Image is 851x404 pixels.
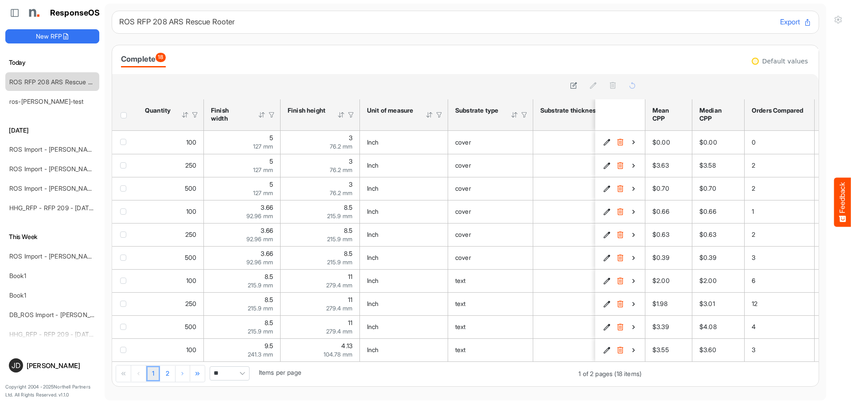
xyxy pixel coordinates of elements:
button: Edit [602,207,611,216]
td: Inch is template cell Column Header httpsnorthellcomontologiesmapping-rulesmeasurementhasunitofme... [360,269,448,292]
span: 8.5 [344,204,352,211]
span: $0.00 [699,138,717,146]
td: checkbox [112,154,138,177]
button: View [629,184,638,193]
span: 215.9 mm [327,235,352,243]
td: 100 is template cell Column Header httpsnorthellcomontologiesmapping-rulesorderhasquantity [138,338,204,361]
span: 100 [186,346,196,353]
button: Delete [616,276,625,285]
td: 11 is template cell Column Header httpsnorthellcomontologiesmapping-rulesmeasurementhasfinishsize... [281,315,360,338]
td: 8.5 is template cell Column Header httpsnorthellcomontologiesmapping-rulesmeasurementhasfinishsiz... [204,315,281,338]
span: 9.5 [265,342,273,349]
span: 279.4 mm [326,328,352,335]
td: $1.98 is template cell Column Header mean-cpp [645,292,692,315]
a: ROS RFP 208 ARS Rescue Rooter [9,78,107,86]
td: $3.58 is template cell Column Header median-cpp [692,154,745,177]
td: Inch is template cell Column Header httpsnorthellcomontologiesmapping-rulesmeasurementhasunitofme... [360,315,448,338]
td: 8.5 is template cell Column Header httpsnorthellcomontologiesmapping-rulesmeasurementhasfinishsiz... [281,246,360,269]
button: Delete [616,207,625,216]
button: Delete [616,299,625,308]
span: cover [455,254,471,261]
td: 66613007-0449-467b-9a5a-caa75fec68fa is template cell Column Header [595,223,647,246]
td: checkbox [112,246,138,269]
div: Go to first page [116,365,131,381]
button: Edit [602,184,611,193]
td: 3 is template cell Column Header httpsnorthellcomontologiesmapping-rulesmeasurementhasfinishsizeh... [281,177,360,200]
span: text [455,300,466,307]
td: 60 is template cell Column Header httpsnorthellcomontologiesmapping-rulesmaterialhasmaterialthick... [533,292,665,315]
td: 3.66 is template cell Column Header httpsnorthellcomontologiesmapping-rulesmeasurementhasfinishsi... [204,200,281,223]
td: $3.39 is template cell Column Header mean-cpp [645,315,692,338]
td: cover is template cell Column Header httpsnorthellcomontologiesmapping-rulesmaterialhassubstratem... [448,200,533,223]
span: 241.3 mm [248,351,273,358]
p: Copyright 2004 - 2025 Northell Partners Ltd. All Rights Reserved. v 1.1.0 [5,383,99,399]
span: 127 mm [253,166,273,173]
span: 12 [752,300,757,307]
span: 92.96 mm [246,259,273,266]
td: Inch is template cell Column Header httpsnorthellcomontologiesmapping-rulesmeasurementhasunitofme... [360,338,448,361]
span: 3 [752,254,755,261]
span: 8.5 [265,273,273,280]
td: 2 is template cell Column Header orders-compared [745,223,815,246]
td: $0.70 is template cell Column Header mean-cpp [645,177,692,200]
span: 2 [752,231,755,238]
td: 8.5 is template cell Column Header httpsnorthellcomontologiesmapping-rulesmeasurementhasfinishsiz... [281,200,360,223]
span: Inch [367,277,379,284]
td: Inch is template cell Column Header httpsnorthellcomontologiesmapping-rulesmeasurementhasunitofme... [360,154,448,177]
td: 11 is template cell Column Header httpsnorthellcomontologiesmapping-rulesmeasurementhasfinishsize... [281,292,360,315]
td: 2 is template cell Column Header orders-compared [745,177,815,200]
span: 215.9 mm [248,282,273,289]
button: Edit [602,276,611,285]
a: Book1 [9,291,26,299]
td: $0.70 is template cell Column Header median-cpp [692,177,745,200]
td: $3.01 is template cell Column Header median-cpp [692,292,745,315]
td: 1fb131fb-4a21-42f4-b736-be34b350c242 is template cell Column Header [595,269,647,292]
td: 8.5 is template cell Column Header httpsnorthellcomontologiesmapping-rulesmeasurementhasfinishsiz... [204,269,281,292]
span: 100 [186,277,196,284]
span: 215.9 mm [327,212,352,220]
span: 0 [752,138,756,146]
span: 3 [349,157,352,165]
td: checkbox [112,269,138,292]
span: 3.66 [261,227,273,234]
button: View [629,322,638,331]
h6: ROS RFP 208 ARS Rescue Rooter [119,18,773,26]
td: $4.08 is template cell Column Header median-cpp [692,315,745,338]
div: Complete [121,53,166,65]
span: 3 [349,134,352,141]
td: 500 is template cell Column Header httpsnorthellcomontologiesmapping-rulesorderhasquantity [138,177,204,200]
h6: [DATE] [5,126,99,135]
div: Quantity [145,106,170,114]
a: ros-[PERSON_NAME]-test [9,98,84,105]
td: checkbox [112,315,138,338]
a: Book1 [9,272,26,279]
h1: ResponseOS [50,8,100,18]
div: Mean CPP [652,106,682,122]
span: Items per page [259,369,301,376]
span: text [455,346,466,353]
img: Northell [24,4,42,22]
button: View [629,207,638,216]
button: New RFP [5,29,99,43]
span: cover [455,208,471,215]
td: 4217c856-3d34-47ef-8a6c-e630530d91f0 is template cell Column Header [595,154,647,177]
span: 92.96 mm [246,212,273,220]
td: 3 is template cell Column Header orders-compared [745,338,815,361]
td: 60 is template cell Column Header httpsnorthellcomontologiesmapping-rulesmaterialhasmaterialthick... [533,315,665,338]
td: cover is template cell Column Header httpsnorthellcomontologiesmapping-rulesmaterialhassubstratem... [448,246,533,269]
td: text is template cell Column Header httpsnorthellcomontologiesmapping-rulesmaterialhassubstratema... [448,269,533,292]
span: 92.96 mm [246,235,273,243]
td: 11 is template cell Column Header httpsnorthellcomontologiesmapping-rulesmeasurementhasfinishsize... [281,269,360,292]
td: 100 is template cell Column Header httpsnorthellcomontologiesmapping-rulesmaterialhasmaterialthic... [533,223,665,246]
span: text [455,277,466,284]
span: $3.55 [652,346,669,353]
div: Filter Icon [520,111,528,119]
td: 5 is template cell Column Header httpsnorthellcomontologiesmapping-rulesmeasurementhasfinishsizew... [204,154,281,177]
a: ROS Import - [PERSON_NAME] - Final (short) [9,252,138,260]
td: checkbox [112,223,138,246]
span: 8.5 [265,296,273,303]
td: 250 is template cell Column Header httpsnorthellcomontologiesmapping-rulesorderhasquantity [138,154,204,177]
button: View [629,161,638,170]
button: View [629,138,638,147]
td: 6 is template cell Column Header orders-compared [745,269,815,292]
